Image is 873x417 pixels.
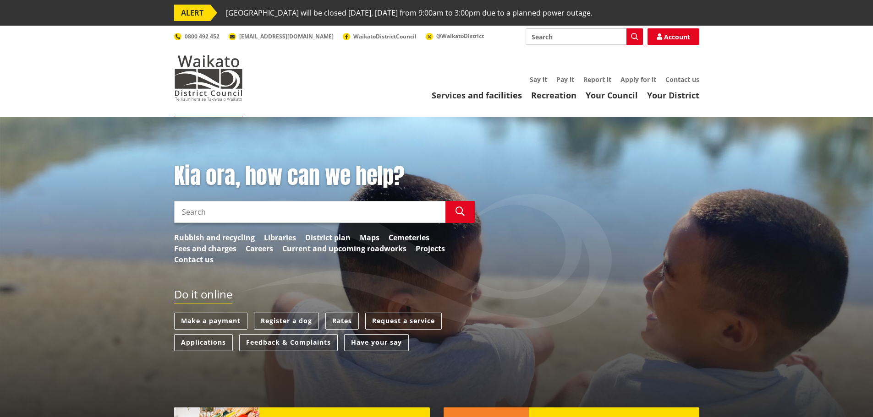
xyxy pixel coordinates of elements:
a: Contact us [174,254,214,265]
a: Libraries [264,232,296,243]
span: WaikatoDistrictCouncil [353,32,417,40]
a: Request a service [365,313,442,330]
img: Waikato District Council - Te Kaunihera aa Takiwaa o Waikato [174,55,243,101]
a: Applications [174,334,233,351]
a: Careers [246,243,273,254]
a: WaikatoDistrictCouncil [343,32,417,40]
a: Report it [583,75,611,84]
a: [EMAIL_ADDRESS][DOMAIN_NAME] [229,32,334,40]
a: Rubbish and recycling [174,232,255,243]
a: Feedback & Complaints [239,334,338,351]
input: Search input [526,28,643,45]
a: Cemeteries [389,232,429,243]
a: Projects [416,243,445,254]
span: [EMAIL_ADDRESS][DOMAIN_NAME] [239,32,334,40]
a: Your Council [586,90,638,101]
a: Services and facilities [432,90,522,101]
a: District plan [305,232,351,243]
a: Say it [530,75,547,84]
a: Your District [647,90,699,101]
a: 0800 492 452 [174,32,220,40]
span: @WaikatoDistrict [436,32,484,40]
span: 0800 492 452 [185,32,220,40]
a: Contact us [665,75,699,84]
a: Pay it [556,75,574,84]
a: Maps [360,232,379,243]
a: Fees and charges [174,243,236,254]
h1: Kia ora, how can we help? [174,163,475,190]
span: [GEOGRAPHIC_DATA] will be closed [DATE], [DATE] from 9:00am to 3:00pm due to a planned power outage. [226,5,593,21]
a: Rates [325,313,359,330]
a: Make a payment [174,313,247,330]
a: @WaikatoDistrict [426,32,484,40]
h2: Do it online [174,288,232,304]
span: ALERT [174,5,210,21]
a: Have your say [344,334,409,351]
a: Current and upcoming roadworks [282,243,406,254]
a: Recreation [531,90,577,101]
a: Account [648,28,699,45]
a: Register a dog [254,313,319,330]
a: Apply for it [620,75,656,84]
input: Search input [174,201,445,223]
